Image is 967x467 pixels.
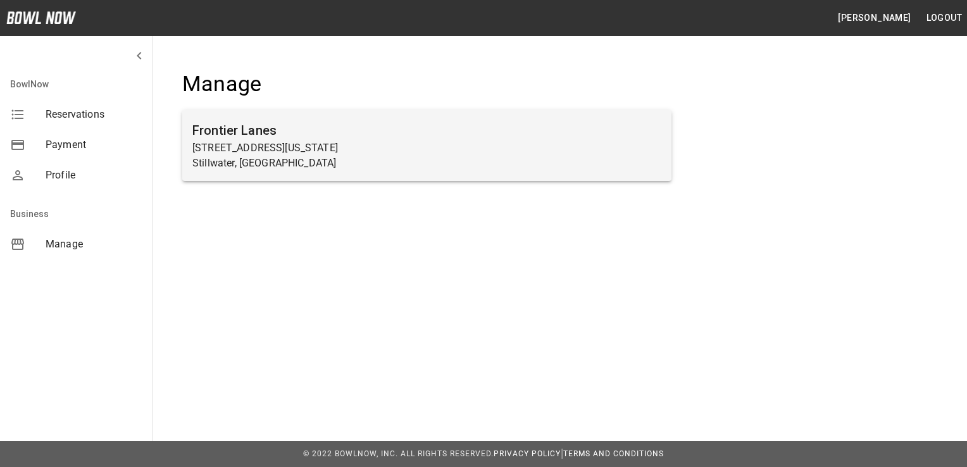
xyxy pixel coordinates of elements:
span: Payment [46,137,142,153]
img: logo [6,11,76,24]
button: Logout [921,6,967,30]
h4: Manage [182,71,671,97]
span: © 2022 BowlNow, Inc. All Rights Reserved. [303,449,494,458]
span: Manage [46,237,142,252]
a: Terms and Conditions [563,449,664,458]
button: [PERSON_NAME] [833,6,916,30]
span: Profile [46,168,142,183]
a: Privacy Policy [494,449,561,458]
span: Reservations [46,107,142,122]
h6: Frontier Lanes [192,120,661,140]
p: [STREET_ADDRESS][US_STATE] [192,140,661,156]
p: Stillwater, [GEOGRAPHIC_DATA] [192,156,661,171]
